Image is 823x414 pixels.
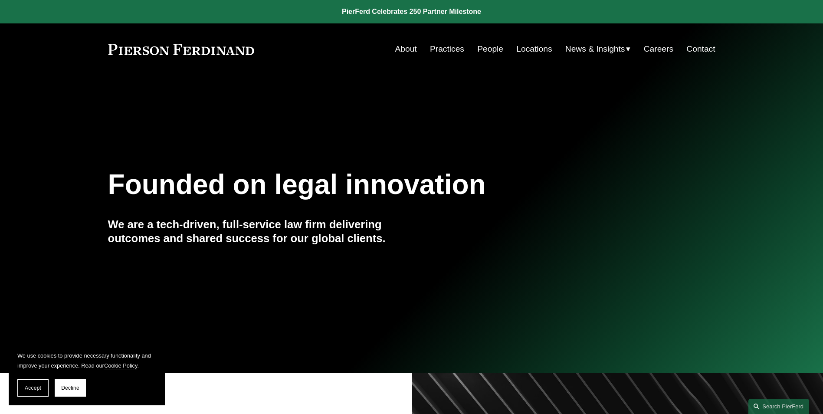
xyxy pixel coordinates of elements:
[644,41,673,57] a: Careers
[17,351,156,371] p: We use cookies to provide necessary functionality and improve your experience. Read our .
[686,41,715,57] a: Contact
[61,385,79,391] span: Decline
[565,42,625,57] span: News & Insights
[17,379,49,397] button: Accept
[516,41,552,57] a: Locations
[25,385,41,391] span: Accept
[395,41,417,57] a: About
[565,41,631,57] a: folder dropdown
[55,379,86,397] button: Decline
[108,217,412,246] h4: We are a tech-driven, full-service law firm delivering outcomes and shared success for our global...
[430,41,464,57] a: Practices
[9,342,165,405] section: Cookie banner
[108,169,614,200] h1: Founded on legal innovation
[477,41,503,57] a: People
[748,399,809,414] a: Search this site
[104,362,138,369] a: Cookie Policy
